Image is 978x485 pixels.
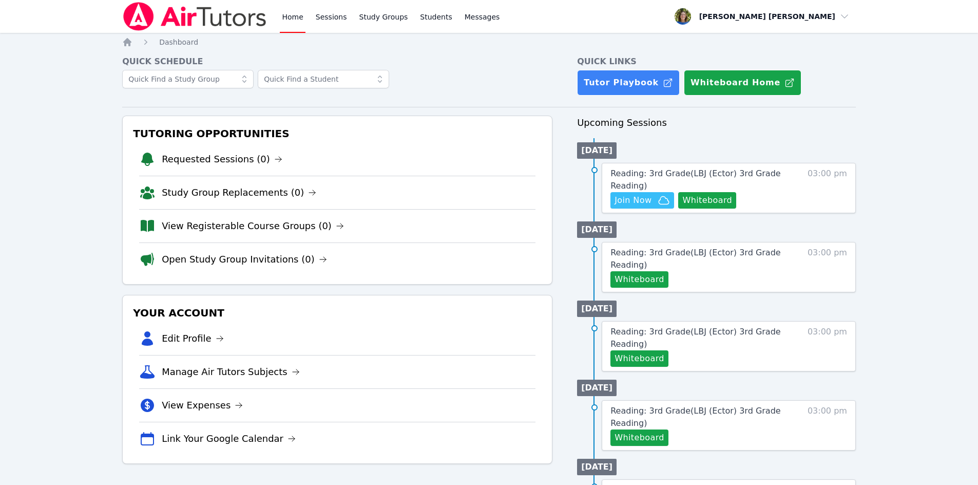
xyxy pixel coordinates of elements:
[610,350,668,367] button: Whiteboard
[615,194,651,207] span: Join Now
[678,192,736,209] button: Whiteboard
[159,37,198,47] a: Dashboard
[610,247,788,271] a: Reading: 3rd Grade(LBJ (Ector) 3rd Grade Reading)
[577,70,680,96] a: Tutor Playbook
[577,301,617,317] li: [DATE]
[159,38,198,46] span: Dashboard
[122,2,267,31] img: Air Tutors
[684,70,801,96] button: Whiteboard Home
[577,221,617,238] li: [DATE]
[122,37,856,47] nav: Breadcrumb
[610,169,780,191] span: Reading: 3rd Grade ( LBJ (Ector) 3rd Grade Reading )
[162,219,344,233] a: View Registerable Course Groups (0)
[577,55,856,68] h4: Quick Links
[808,326,847,367] span: 03:00 pm
[610,248,780,270] span: Reading: 3rd Grade ( LBJ (Ector) 3rd Grade Reading )
[610,405,788,430] a: Reading: 3rd Grade(LBJ (Ector) 3rd Grade Reading)
[610,430,668,446] button: Whiteboard
[610,406,780,428] span: Reading: 3rd Grade ( LBJ (Ector) 3rd Grade Reading )
[808,247,847,288] span: 03:00 pm
[577,380,617,396] li: [DATE]
[162,185,316,200] a: Study Group Replacements (0)
[610,192,674,209] button: Join Now
[577,116,856,130] h3: Upcoming Sessions
[610,326,788,350] a: Reading: 3rd Grade(LBJ (Ector) 3rd Grade Reading)
[610,167,788,192] a: Reading: 3rd Grade(LBJ (Ector) 3rd Grade Reading)
[577,142,617,159] li: [DATE]
[465,12,500,22] span: Messages
[577,459,617,475] li: [DATE]
[122,70,254,88] input: Quick Find a Study Group
[162,252,327,267] a: Open Study Group Invitations (0)
[131,304,544,322] h3: Your Account
[131,124,544,143] h3: Tutoring Opportunities
[162,365,300,379] a: Manage Air Tutors Subjects
[122,55,552,68] h4: Quick Schedule
[162,398,243,413] a: View Expenses
[162,331,224,346] a: Edit Profile
[162,152,282,166] a: Requested Sessions (0)
[610,327,780,349] span: Reading: 3rd Grade ( LBJ (Ector) 3rd Grade Reading )
[258,70,389,88] input: Quick Find a Student
[610,271,668,288] button: Whiteboard
[808,405,847,446] span: 03:00 pm
[162,432,296,446] a: Link Your Google Calendar
[808,167,847,209] span: 03:00 pm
